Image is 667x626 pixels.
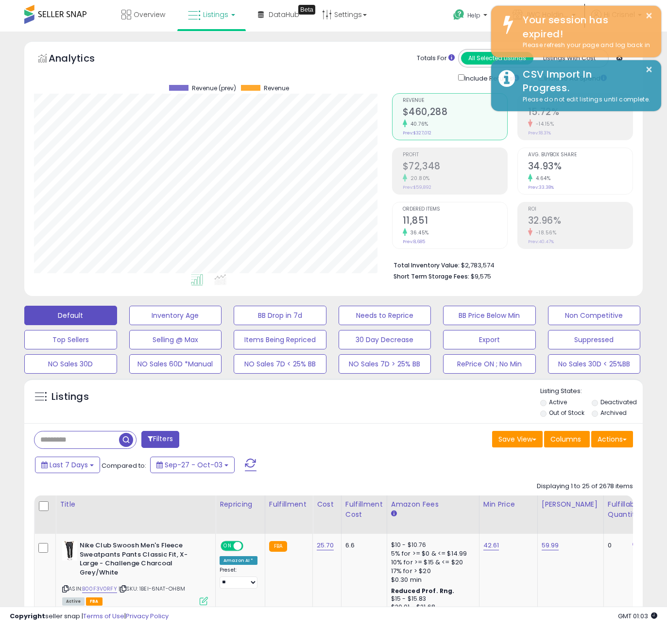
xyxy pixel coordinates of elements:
[82,585,117,593] a: B00F3V0RFY
[119,585,186,593] span: | SKU: 1BEI-6NAT-OH8M
[234,330,326,349] button: Items Being Repriced
[391,558,472,567] div: 10% for >= $15 & <= $20
[339,330,431,349] button: 30 Day Decrease
[102,461,146,470] span: Compared to:
[403,215,507,228] h2: 11,851
[269,541,287,552] small: FBA
[391,587,455,595] b: Reduced Prof. Rng.
[391,541,472,549] div: $10 - $10.76
[60,499,211,510] div: Title
[269,499,308,510] div: Fulfillment
[443,330,536,349] button: Export
[532,175,551,182] small: 4.64%
[443,354,536,374] button: RePrice ON ; No Min
[600,409,627,417] label: Archived
[393,261,460,269] b: Total Inventory Value:
[339,306,431,325] button: Needs to Reprice
[264,85,289,92] span: Revenue
[35,457,100,473] button: Last 7 Days
[391,510,397,518] small: Amazon Fees.
[220,567,257,589] div: Preset:
[24,354,117,374] button: NO Sales 30D
[393,259,626,270] li: $2,783,574
[192,85,236,92] span: Revenue (prev)
[391,595,472,603] div: $15 - $15.83
[548,354,641,374] button: No Sales 30D < 25%BB
[391,499,475,510] div: Amazon Fees
[445,1,497,32] a: Help
[515,41,654,50] div: Please refresh your page and log back in
[528,161,633,174] h2: 34.93%
[234,306,326,325] button: BB Drop in 7d
[24,306,117,325] button: Default
[532,229,557,236] small: -18.56%
[540,387,643,396] p: Listing States:
[49,51,114,67] h5: Analytics
[403,239,425,245] small: Prev: 8,685
[220,499,261,510] div: Repricing
[129,354,222,374] button: NO Sales 60D *Manual
[407,120,428,128] small: 40.76%
[453,9,465,21] i: Get Help
[542,499,599,510] div: [PERSON_NAME]
[234,354,326,374] button: NO Sales 7D < 25% BB
[528,215,633,228] h2: 32.96%
[345,499,383,520] div: Fulfillment Cost
[403,207,507,212] span: Ordered Items
[51,390,89,404] h5: Listings
[471,272,491,281] span: $9,575
[461,52,533,65] button: All Selected Listings
[403,152,507,158] span: Profit
[391,576,472,584] div: $0.30 min
[492,431,543,447] button: Save View
[537,482,633,491] div: Displaying 1 to 25 of 2678 items
[298,5,315,15] div: Tooltip anchor
[403,161,507,174] h2: $72,348
[220,556,257,565] div: Amazon AI *
[549,398,567,406] label: Active
[515,95,654,104] div: Please do not edit listings until complete.
[222,542,234,550] span: ON
[645,64,653,76] button: ×
[134,10,165,19] span: Overview
[451,72,531,83] div: Include Returns
[403,106,507,119] h2: $460,288
[533,52,605,65] button: Listings With Cost
[165,460,222,470] span: Sep-27 - Oct-03
[618,611,657,621] span: 2025-10-13 01:03 GMT
[515,13,654,41] div: Your session has expired!
[407,229,429,236] small: 36.45%
[10,612,169,621] div: seller snap | |
[467,11,480,19] span: Help
[391,567,472,576] div: 17% for > $20
[528,130,551,136] small: Prev: 18.31%
[483,541,499,550] a: 42.61
[483,499,533,510] div: Min Price
[542,541,559,550] a: 59.99
[528,106,633,119] h2: 15.72%
[548,330,641,349] button: Suppressed
[407,175,430,182] small: 20.80%
[269,10,299,19] span: DataHub
[528,184,554,190] small: Prev: 33.38%
[544,431,590,447] button: Columns
[50,460,88,470] span: Last 7 Days
[528,152,633,158] span: Avg. Buybox Share
[528,207,633,212] span: ROI
[532,120,554,128] small: -14.15%
[242,542,257,550] span: OFF
[339,354,431,374] button: NO Sales 7D > 25% BB
[528,239,554,245] small: Prev: 40.47%
[600,398,637,406] label: Deactivated
[645,10,653,22] button: ×
[62,541,77,560] img: 41Q3sLk0yTL._SL40_.jpg
[10,611,45,621] strong: Copyright
[403,130,431,136] small: Prev: $327,012
[317,541,334,550] a: 25.70
[403,184,431,190] small: Prev: $59,892
[403,98,507,103] span: Revenue
[317,499,337,510] div: Cost
[80,541,198,579] b: Nike Club Swoosh Men's Fleece Sweatpants Pants Classic Fit, X-Large - Challenge Charcoal Grey/White
[417,54,455,63] div: Totals For
[549,409,584,417] label: Out of Stock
